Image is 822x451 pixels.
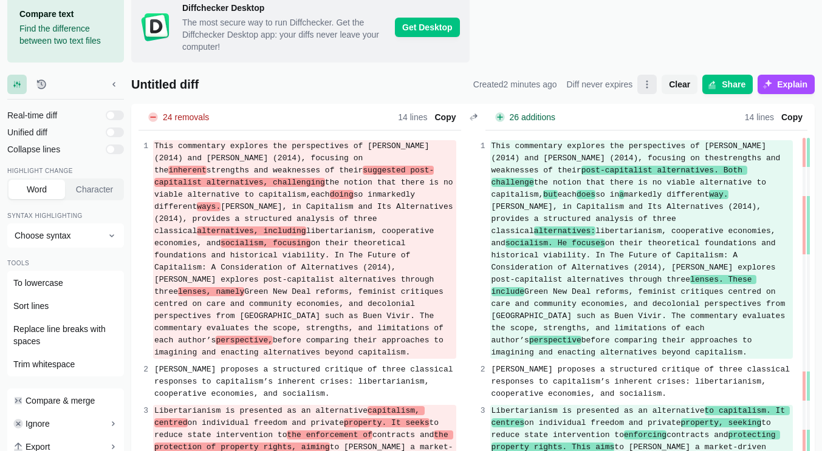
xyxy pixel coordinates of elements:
[624,190,709,199] span: markedly different
[19,8,112,20] h1: Compare text
[354,190,377,199] span: so in
[344,418,429,427] span: property. It seeks
[491,287,790,345] span: Green New Deal reforms, feminist critiques centred on care and community economies, and decolonia...
[524,418,680,427] span: on individual freedom and private
[74,183,115,195] span: Character
[372,430,434,439] span: contracts and
[666,430,728,439] span: contracts and
[567,78,633,90] span: Diff never expires
[168,166,206,175] span: inherent
[182,2,385,14] span: Diffchecker Desktop
[558,190,577,199] span: each
[141,13,170,42] img: Diffchecker Desktop icon
[154,287,448,345] span: Green New Deal reforms, feminist critiques centred on care and community economies, and decolonia...
[13,300,49,312] span: Sort lines
[430,110,461,124] button: Copy
[624,430,666,439] span: enforcing
[595,190,619,199] span: so in
[709,190,728,199] span: way.
[188,418,344,427] span: on individual freedom and private
[9,180,65,199] button: Word
[395,18,459,37] span: Get Desktop
[619,190,624,199] span: a
[19,22,112,47] p: Find the difference between two text files
[207,166,363,175] span: strengths and weaknesses of their
[7,109,101,121] span: Real-time diff
[7,260,124,270] div: Tools
[9,353,123,375] button: Trim whitespace
[398,113,427,121] span: 14 lines
[534,226,595,236] span: alternatives:
[491,141,771,163] span: This commentary explores the perspectives of [PERSON_NAME] (2014) and [PERSON_NAME] (2014), focus...
[178,287,244,296] span: lenses, namely
[473,78,557,90] span: Created
[491,226,781,248] span: libertarianism, cooperative economies, and
[13,358,75,370] span: Trim whitespace
[719,78,748,90] span: Share
[491,239,781,284] span: on their theoretical foundations and historical viability. In The Future of Capitalism: A Conside...
[13,323,118,347] span: Replace line breaks with spaces
[775,78,810,90] span: Explain
[504,80,557,89] time: 2025-09-15T09:43:53.515Z
[491,406,705,415] span: Libertarianism is presented as an alternative
[7,212,124,222] div: Syntax highlighting
[745,113,774,121] span: 14 lines
[7,168,124,177] div: Highlight change
[182,16,385,53] span: The most secure way to run Diffchecker. Get the Diffchecker Desktop app: your diffs never leave y...
[491,365,795,398] span: [PERSON_NAME] proposes a structured critique of three classical responses to capitalism’s inheren...
[32,75,51,94] button: History tab
[491,166,747,187] span: post-capitalist alternatives. Both challenge
[9,390,123,412] button: Compare & merge
[662,75,697,94] button: Clear
[702,75,753,94] button: Share
[466,110,481,124] button: Swap diffs
[13,277,63,289] span: To lowercase
[26,418,50,430] span: Ignore
[26,395,95,407] span: Compare & merge
[505,239,605,248] span: socialism. He focuses
[491,202,767,236] span: [PERSON_NAME], in Capitalism and Its Alternatives (2014), provides a structured analysis of three...
[287,430,372,439] span: the enforcement of
[154,141,434,175] span: This commentary explores the perspectives of [PERSON_NAME] (2014) and [PERSON_NAME] (2014), focus...
[154,336,448,357] span: before comparing their approaches to imagining and enacting alternatives beyond capitalism.
[433,111,459,123] span: Copy
[758,75,815,94] button: Explain
[7,143,101,155] span: Collapse lines
[9,295,123,317] button: Sort lines
[776,110,807,124] button: Copy
[507,113,558,121] span: 26 additions
[543,190,557,199] span: but
[131,78,468,92] span: Untitled diff
[491,178,771,199] span: the notion that there is no viable alternative to capitalism,
[66,180,123,199] button: Character
[197,226,306,236] span: alternatives, including
[7,126,101,138] span: Unified diff
[221,239,310,248] span: socialism, focusing
[154,406,368,415] span: Libertarianism is presented as an alternative
[154,202,457,236] span: [PERSON_NAME], in Capitalism and Its Alternatives (2014), provides a structured analysis of three...
[216,336,273,345] span: perspective,
[24,183,49,195] span: Word
[681,418,762,427] span: property, seeking
[7,75,27,94] button: Settings tab
[9,272,123,294] button: To lowercase
[154,239,439,296] span: on their theoretical foundations and historical viability. In The Future of Capitalism: A Conside...
[160,113,211,121] span: 24 removals
[9,413,123,435] button: Ignore
[9,318,123,352] button: Replace line breaks with spaces
[666,78,693,90] span: Clear
[577,190,595,199] span: does
[330,190,354,199] span: doing
[15,229,102,242] span: Choose syntax
[104,75,124,94] button: Minimize sidebar
[637,75,657,94] button: Open dropdown
[491,336,757,357] span: before comparing their approaches to imagining and enacting alternatives beyond capitalism.
[779,111,805,123] span: Copy
[154,365,457,398] span: [PERSON_NAME] proposes a structured critique of three classical responses to capitalism’s inheren...
[7,223,124,248] button: Choose syntax
[197,202,221,211] span: ways.
[310,190,329,199] span: each
[529,336,581,345] span: perspective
